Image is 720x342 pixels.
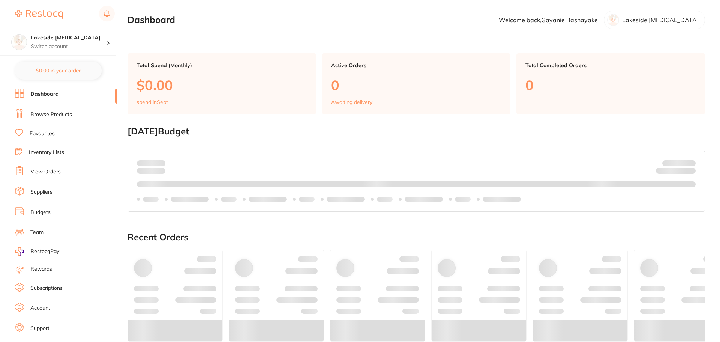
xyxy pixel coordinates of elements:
[143,196,159,202] p: Labels
[30,229,43,236] a: Team
[377,196,393,202] p: Labels
[171,196,209,202] p: Labels extended
[30,168,61,176] a: View Orders
[327,196,365,202] p: Labels extended
[322,53,511,114] a: Active Orders0Awaiting delivery
[31,43,106,50] p: Switch account
[331,62,502,68] p: Active Orders
[127,232,705,243] h2: Recent Orders
[525,62,696,68] p: Total Completed Orders
[30,248,59,255] span: RestocqPay
[136,99,168,105] p: spend in Sept
[249,196,287,202] p: Labels extended
[30,285,63,292] a: Subscriptions
[137,160,165,166] p: Spent:
[15,62,102,80] button: $0.00 in your order
[30,90,59,98] a: Dashboard
[137,166,165,175] p: month
[152,160,165,166] strong: $0.00
[662,160,696,166] p: Budget:
[136,62,307,68] p: Total Spend (Monthly)
[30,209,51,216] a: Budgets
[622,17,699,23] p: Lakeside [MEDICAL_DATA]
[127,15,175,25] h2: Dashboard
[12,35,27,50] img: Lakeside Dental Surgery
[331,99,372,105] p: Awaiting delivery
[31,34,106,42] h4: Lakeside Dental Surgery
[30,130,55,137] a: Favourites
[681,160,696,166] strong: $NaN
[30,265,52,273] a: Rewards
[15,6,63,23] a: Restocq Logo
[136,77,307,93] p: $0.00
[656,166,696,175] p: Remaining:
[221,196,237,202] p: Labels
[499,17,598,23] p: Welcome back, Gayanie Basnayake
[405,196,443,202] p: Labels extended
[30,188,52,196] a: Suppliers
[30,111,72,118] a: Browse Products
[29,149,64,156] a: Inventory Lists
[15,10,63,19] img: Restocq Logo
[127,126,705,137] h2: [DATE] Budget
[331,77,502,93] p: 0
[15,247,24,256] img: RestocqPay
[455,196,471,202] p: Labels
[682,169,696,176] strong: $0.00
[127,53,316,114] a: Total Spend (Monthly)$0.00spend inSept
[30,325,49,332] a: Support
[483,196,521,202] p: Labels extended
[30,304,50,312] a: Account
[525,77,696,93] p: 0
[15,247,59,256] a: RestocqPay
[516,53,705,114] a: Total Completed Orders0
[299,196,315,202] p: Labels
